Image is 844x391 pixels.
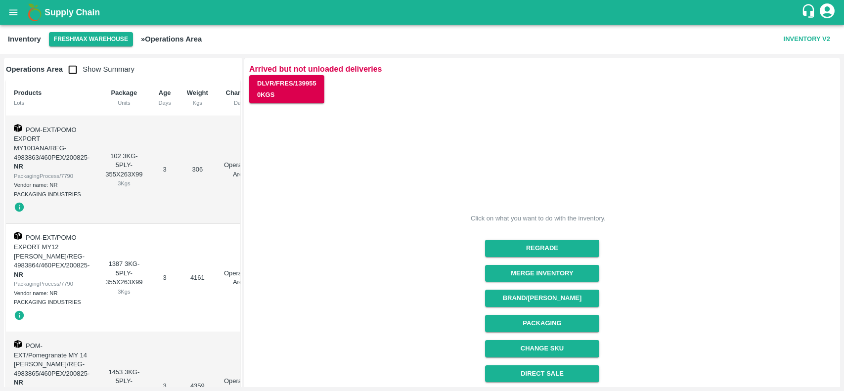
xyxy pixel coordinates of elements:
[141,35,202,43] b: » Operations Area
[14,124,22,132] img: box
[226,89,254,96] b: Chamber
[2,1,25,24] button: open drawer
[485,265,599,282] button: Merge Inventory
[14,234,88,269] span: POM-EXT/POMO EXPORT MY12 [PERSON_NAME]/REG-4983864/460PEX/200825
[14,89,42,96] b: Products
[14,232,22,240] img: box
[105,152,142,188] div: 102 3KG-5PLY- 355X263X99
[192,166,203,173] span: 306
[14,279,89,288] div: PackagingProcess/7790
[25,2,44,22] img: logo
[150,224,178,332] td: 3
[14,261,89,278] span: -
[14,289,89,307] div: Vendor name: NR PACKAGING INDUSTRIES
[14,340,22,348] img: box
[14,163,23,170] strong: NR
[780,31,834,48] button: Inventory V2
[159,89,171,96] b: Age
[485,315,599,332] button: Packaging
[14,342,88,377] span: POM-EXT/Pomegranate MY 14 [PERSON_NAME]/REG-4983865/460PEX/200825
[14,271,23,278] strong: NR
[801,3,818,21] div: customer-support
[485,240,599,257] button: Regrade
[187,89,208,96] b: Weight
[249,75,324,104] button: DLVR/FRES/1399550Kgs
[111,89,137,96] b: Package
[224,98,256,107] div: Date
[63,65,134,73] span: Show Summary
[190,382,205,390] span: 4359
[8,35,41,43] b: Inventory
[14,126,88,161] span: POM-EXT/POMO EXPORT MY10DANA/REG-4983863/460PEX/200825
[44,5,801,19] a: Supply Chain
[44,7,100,17] b: Supply Chain
[485,290,599,307] button: Brand/[PERSON_NAME]
[14,172,89,180] div: PackagingProcess/7790
[818,2,836,23] div: account of current user
[150,116,178,224] td: 3
[249,63,835,75] p: Arrived but not unloaded deliveries
[187,98,208,107] div: Kgs
[485,365,599,383] button: Direct Sale
[224,269,256,287] p: Operations Area
[105,260,142,296] div: 1387 3KG-5PLY- 355X263X99
[49,32,133,46] button: Select DC
[14,379,23,386] strong: NR
[6,65,63,73] b: Operations Area
[485,340,599,357] button: Change SKU
[224,161,256,179] p: Operations Area
[158,98,171,107] div: Days
[190,274,205,281] span: 4161
[105,98,142,107] div: Units
[14,98,89,107] div: Lots
[471,214,606,223] div: Click on what you want to do with the inventory.
[14,180,89,199] div: Vendor name: NR PACKAGING INDUSTRIES
[105,287,142,296] div: 3 Kgs
[105,179,142,188] div: 3 Kgs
